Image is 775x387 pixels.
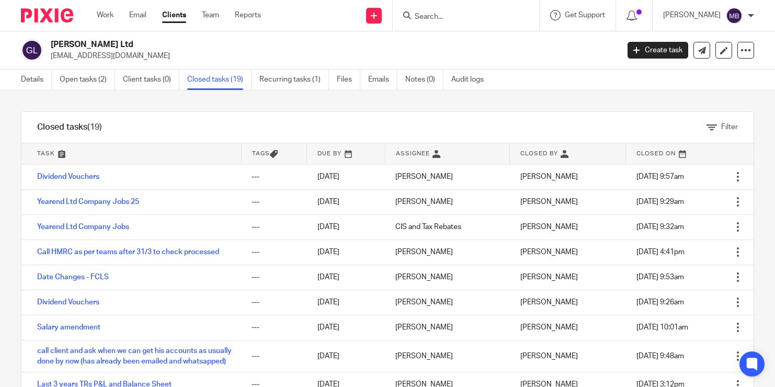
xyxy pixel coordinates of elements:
[51,39,499,50] h2: [PERSON_NAME] Ltd
[37,173,99,180] a: Dividend Vouchers
[97,10,113,20] a: Work
[252,172,297,182] div: ---
[636,299,684,306] span: [DATE] 9:26am
[636,352,684,360] span: [DATE] 9:48am
[123,70,179,90] a: Client tasks (0)
[307,214,385,240] td: [DATE]
[37,274,109,281] a: Date Changes - FCLS
[385,214,510,240] td: CIS and Tax Rebates
[520,299,578,306] span: [PERSON_NAME]
[37,324,100,331] a: Salary amendment
[385,240,510,265] td: [PERSON_NAME]
[60,70,115,90] a: Open tasks (2)
[51,51,612,61] p: [EMAIL_ADDRESS][DOMAIN_NAME]
[21,39,43,61] img: svg%3E
[520,223,578,231] span: [PERSON_NAME]
[520,173,578,180] span: [PERSON_NAME]
[636,198,684,206] span: [DATE] 9:29am
[565,12,605,19] span: Get Support
[129,10,146,20] a: Email
[307,189,385,214] td: [DATE]
[202,10,219,20] a: Team
[385,265,510,290] td: [PERSON_NAME]
[636,274,684,281] span: [DATE] 9:53am
[307,290,385,315] td: [DATE]
[414,13,508,22] input: Search
[241,143,307,164] th: Tags
[252,247,297,257] div: ---
[636,324,688,331] span: [DATE] 10:01am
[307,340,385,372] td: [DATE]
[37,299,99,306] a: Dividend Vouchers
[385,189,510,214] td: [PERSON_NAME]
[726,7,743,24] img: svg%3E
[235,10,261,20] a: Reports
[252,297,297,308] div: ---
[520,248,578,256] span: [PERSON_NAME]
[721,123,738,131] span: Filter
[307,240,385,265] td: [DATE]
[520,274,578,281] span: [PERSON_NAME]
[187,70,252,90] a: Closed tasks (19)
[252,272,297,282] div: ---
[636,173,684,180] span: [DATE] 9:57am
[37,223,129,231] a: Yearend Ltd Company Jobs
[368,70,397,90] a: Emails
[636,223,684,231] span: [DATE] 9:32am
[307,164,385,189] td: [DATE]
[252,351,297,361] div: ---
[37,122,102,133] h1: Closed tasks
[385,164,510,189] td: [PERSON_NAME]
[385,340,510,372] td: [PERSON_NAME]
[162,10,186,20] a: Clients
[385,290,510,315] td: [PERSON_NAME]
[520,352,578,360] span: [PERSON_NAME]
[21,8,73,22] img: Pixie
[451,70,492,90] a: Audit logs
[405,70,443,90] a: Notes (0)
[663,10,721,20] p: [PERSON_NAME]
[520,198,578,206] span: [PERSON_NAME]
[37,198,139,206] a: Yearend Ltd Company Jobs 25
[307,265,385,290] td: [DATE]
[636,248,685,256] span: [DATE] 4:41pm
[87,123,102,131] span: (19)
[307,315,385,340] td: [DATE]
[385,315,510,340] td: [PERSON_NAME]
[252,322,297,333] div: ---
[37,248,219,256] a: Call HMRC as per teams after 31/3 to check processed
[628,42,688,59] a: Create task
[252,197,297,207] div: ---
[520,324,578,331] span: [PERSON_NAME]
[259,70,329,90] a: Recurring tasks (1)
[21,70,52,90] a: Details
[252,222,297,232] div: ---
[337,70,360,90] a: Files
[37,347,232,365] a: call client and ask when we can get his accounts as usually done by now (has already been emailed...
